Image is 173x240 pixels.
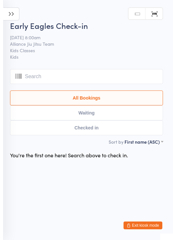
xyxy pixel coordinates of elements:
[10,105,163,120] button: Waiting
[109,138,124,145] label: Sort by
[10,54,163,60] span: Kids
[124,138,163,145] div: First name (ASC)
[10,41,153,47] span: Alliance Jiu Jitsu Team
[10,90,163,105] button: All Bookings
[10,47,153,54] span: Kids Classes
[10,69,163,84] input: Search
[10,20,163,31] h2: Early Eagles Check-in
[124,222,162,229] button: Exit kiosk mode
[10,34,153,41] span: [DATE] 8:00am
[10,120,163,135] button: Checked in
[10,151,128,159] div: You're the first one here! Search above to check in.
